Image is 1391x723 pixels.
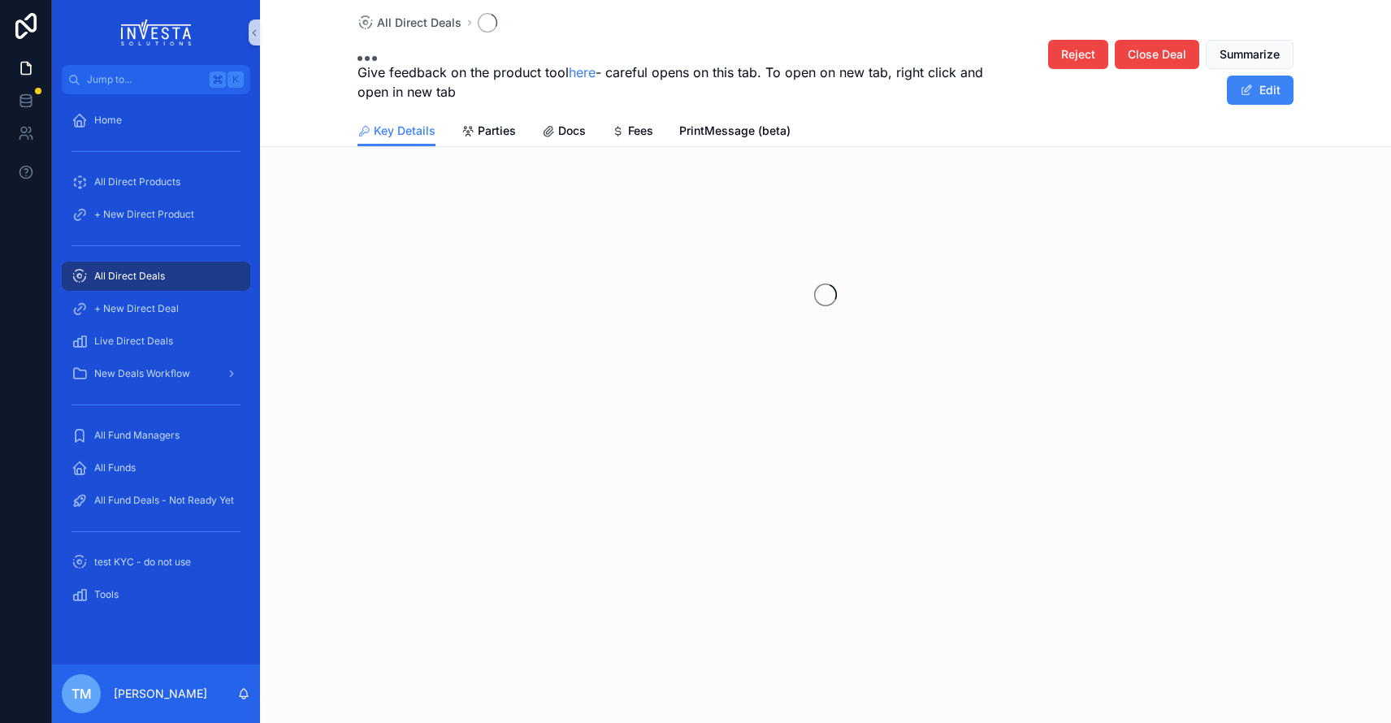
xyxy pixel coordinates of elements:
[679,116,791,149] a: PrintMessage (beta)
[71,684,92,704] span: TM
[94,367,190,380] span: New Deals Workflow
[679,123,791,139] span: PrintMessage (beta)
[542,116,586,149] a: Docs
[62,294,250,323] a: + New Direct Deal
[1048,40,1108,69] button: Reject
[94,429,180,442] span: All Fund Managers
[62,453,250,483] a: All Funds
[1220,46,1280,63] span: Summarize
[357,15,461,31] a: All Direct Deals
[377,15,461,31] span: All Direct Deals
[1115,40,1199,69] button: Close Deal
[94,114,122,127] span: Home
[478,123,516,139] span: Parties
[94,335,173,348] span: Live Direct Deals
[357,116,435,147] a: Key Details
[94,208,194,221] span: + New Direct Product
[62,421,250,450] a: All Fund Managers
[1128,46,1186,63] span: Close Deal
[94,461,136,474] span: All Funds
[62,65,250,94] button: Jump to...K
[62,262,250,291] a: All Direct Deals
[1206,40,1293,69] button: Summarize
[62,548,250,577] a: test KYC - do not use
[374,123,435,139] span: Key Details
[357,63,999,102] span: Give feedback on the product tool - careful opens on this tab. To open on new tab, right click an...
[569,64,596,80] a: here
[94,494,234,507] span: All Fund Deals - Not Ready Yet
[1061,46,1095,63] span: Reject
[62,327,250,356] a: Live Direct Deals
[114,686,207,702] p: [PERSON_NAME]
[94,556,191,569] span: test KYC - do not use
[62,106,250,135] a: Home
[94,270,165,283] span: All Direct Deals
[62,580,250,609] a: Tools
[62,200,250,229] a: + New Direct Product
[62,167,250,197] a: All Direct Products
[62,486,250,515] a: All Fund Deals - Not Ready Yet
[612,116,653,149] a: Fees
[87,73,203,86] span: Jump to...
[461,116,516,149] a: Parties
[94,588,119,601] span: Tools
[558,123,586,139] span: Docs
[1227,76,1293,105] button: Edit
[62,359,250,388] a: New Deals Workflow
[229,73,242,86] span: K
[94,302,179,315] span: + New Direct Deal
[94,175,180,188] span: All Direct Products
[52,94,260,630] div: scrollable content
[628,123,653,139] span: Fees
[121,19,192,45] img: App logo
